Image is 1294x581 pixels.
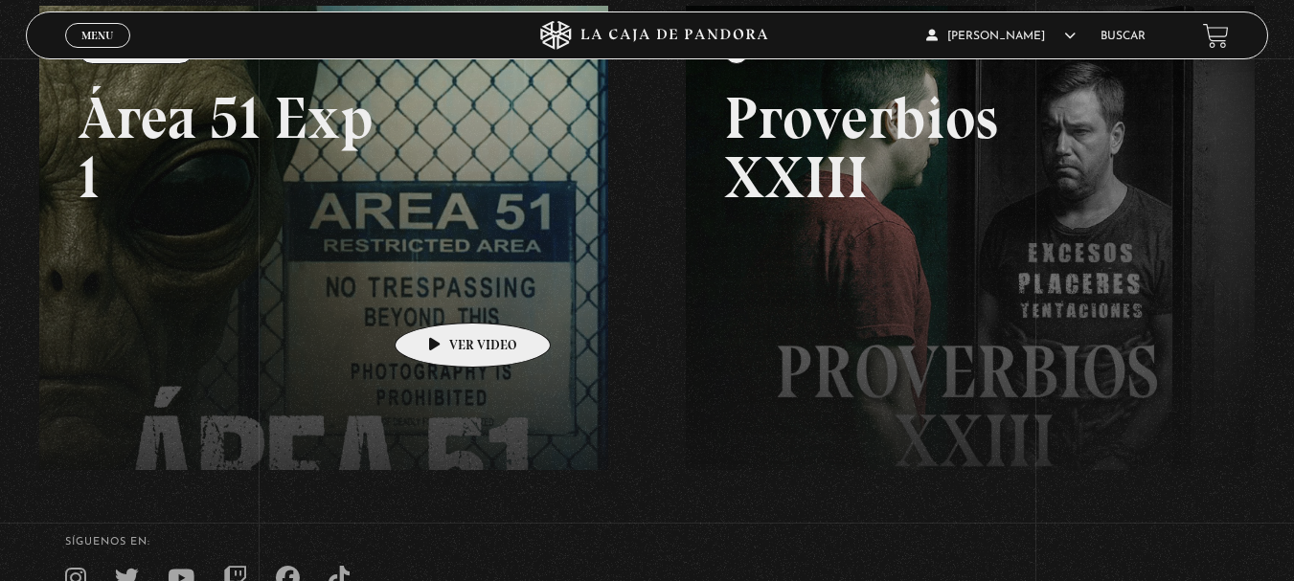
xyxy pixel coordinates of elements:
h4: SÍguenos en: [65,537,1230,547]
a: View your shopping cart [1203,23,1229,49]
span: [PERSON_NAME] [926,31,1076,42]
span: Cerrar [75,46,120,59]
a: Buscar [1101,31,1146,42]
span: Menu [81,30,113,41]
